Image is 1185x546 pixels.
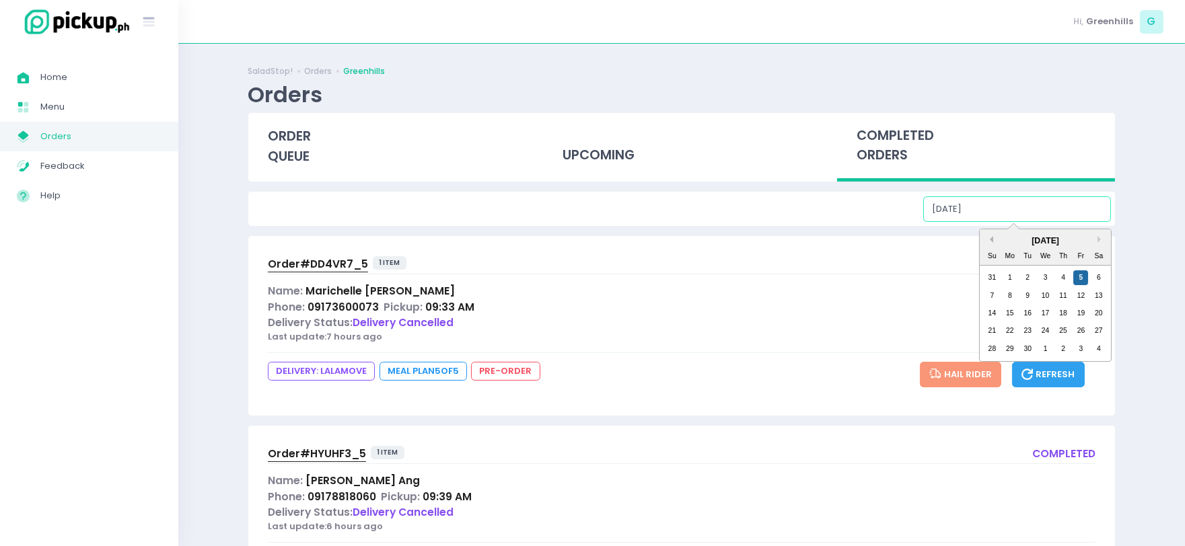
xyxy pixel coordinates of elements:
div: day-31 [984,270,999,285]
button: Refresh [1012,362,1085,387]
div: day-3 [1073,342,1088,356]
div: day-25 [1056,323,1071,338]
span: Delivery Status: [268,315,353,329]
button: Previous Month [986,236,993,243]
span: Phone: [268,490,305,504]
div: day-21 [984,323,999,338]
div: day-13 [1091,288,1106,303]
div: Sa [1091,249,1106,264]
a: Greenhills [343,65,385,77]
span: DELIVERY: lalamove [268,362,375,381]
a: Orders [304,65,332,77]
div: day-29 [1003,342,1017,356]
img: logo [17,7,131,36]
div: We [1038,249,1053,264]
span: 09:33 AM [425,300,474,314]
div: day-16 [1020,306,1035,321]
div: month-2025-09 [983,269,1108,358]
div: day-4 [1056,270,1071,285]
span: Order# DD4VR7_5 [268,257,368,271]
div: day-1 [1003,270,1017,285]
span: 7 hours ago [326,330,382,343]
div: day-27 [1091,323,1106,338]
span: 1 item [373,256,407,270]
div: day-22 [1003,323,1017,338]
span: Orders [40,128,161,145]
div: day-11 [1056,288,1071,303]
span: Name: [268,284,303,298]
span: 1 item [371,446,405,459]
span: 09178818060 [308,490,376,504]
div: day-24 [1038,323,1053,338]
div: Fr [1073,249,1088,264]
div: day-9 [1020,288,1035,303]
span: Delivery Status: [268,505,353,519]
div: day-26 [1073,323,1088,338]
div: day-3 [1038,270,1053,285]
div: day-15 [1003,306,1017,321]
span: Help [40,187,161,204]
div: Mo [1003,249,1017,264]
a: Order#HYUHF3_5 [268,446,366,464]
span: Hail Rider [929,368,992,381]
a: Order#DD4VR7_5 [268,256,368,274]
div: day-2 [1056,342,1071,356]
span: [PERSON_NAME] Ang [306,473,420,487]
span: Pickup: [384,300,423,314]
div: day-2 [1020,270,1035,285]
span: Last update: [268,330,326,343]
span: Pickup: [381,490,420,504]
div: day-7 [984,288,999,303]
span: 6 hours ago [326,520,383,533]
div: upcoming [543,113,821,179]
div: day-1 [1038,342,1053,356]
span: Marichelle [PERSON_NAME] [306,284,455,298]
div: day-14 [984,306,999,321]
div: day-28 [984,342,999,356]
div: day-17 [1038,306,1053,321]
div: completed [1032,446,1096,464]
span: Menu [40,98,161,116]
div: day-4 [1091,342,1106,356]
div: day-12 [1073,288,1088,303]
span: Delivery Cancelled [353,505,454,519]
span: 09173600073 [308,300,379,314]
button: Next Month [1098,236,1104,243]
span: Phone: [268,300,305,314]
div: day-20 [1091,306,1106,321]
div: [DATE] [980,235,1111,247]
span: Refresh [1021,368,1075,381]
div: day-30 [1020,342,1035,356]
div: day-6 [1091,270,1106,285]
button: Hail Rider [920,362,1001,387]
span: Delivery Cancelled [353,315,454,329]
div: Su [984,249,999,264]
span: Feedback [40,157,161,175]
div: Orders [248,81,322,108]
div: day-23 [1020,323,1035,338]
div: day-18 [1056,306,1071,321]
div: Tu [1020,249,1035,264]
div: day-5 [1073,270,1088,285]
span: G [1140,10,1163,34]
div: completed orders [837,113,1115,182]
span: Order# HYUHF3_5 [268,446,366,461]
span: pre-order [471,362,540,381]
span: Meal Plan 5 of 5 [380,362,467,381]
span: 09:39 AM [423,490,472,504]
div: day-8 [1003,288,1017,303]
span: Last update: [268,520,326,533]
span: Home [40,69,161,86]
span: Greenhills [1086,15,1133,28]
div: Th [1056,249,1071,264]
span: Hi, [1074,15,1084,28]
a: SaladStop! [248,65,293,77]
div: day-19 [1073,306,1088,321]
span: order queue [268,127,311,165]
span: Name: [268,473,303,487]
div: day-10 [1038,288,1053,303]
